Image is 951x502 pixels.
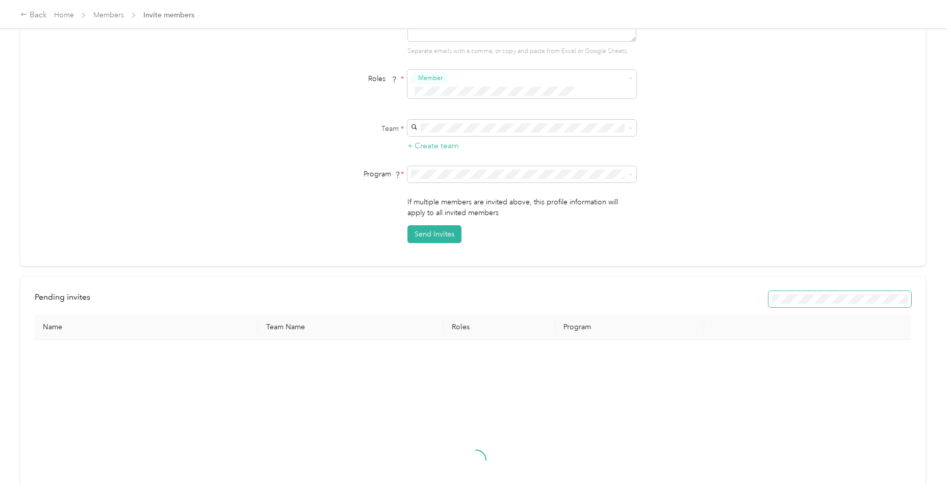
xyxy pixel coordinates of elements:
button: + Create team [407,140,459,152]
iframe: Everlance-gr Chat Button Frame [894,445,951,502]
span: Pending invites [35,292,90,302]
div: Resend all invitations [768,291,911,307]
button: Member [411,72,450,85]
th: Roles [444,314,555,340]
a: Home [54,11,74,19]
div: info-bar [35,291,911,307]
a: Members [93,11,124,19]
span: Roles [365,71,401,87]
p: Separate emails with a comma, or copy and paste from Excel or Google Sheets. [407,47,636,56]
label: Team [277,123,404,134]
span: Invite members [143,10,194,20]
div: left-menu [35,291,97,307]
p: If multiple members are invited above, this profile information will apply to all invited members [407,197,636,218]
th: Name [35,314,258,340]
button: Send Invites [407,225,461,243]
div: Back [20,9,47,21]
span: Member [418,73,443,83]
th: Team Name [258,314,444,340]
div: Program [277,169,404,179]
th: Program [555,314,704,340]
